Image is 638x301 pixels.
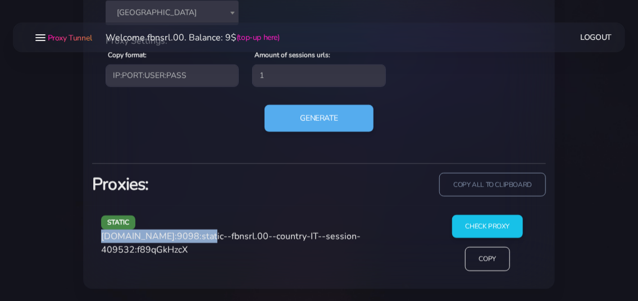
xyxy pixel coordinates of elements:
a: Proxy Tunnel [45,29,92,47]
span: Italy [106,1,239,25]
a: (top-up here) [236,31,280,43]
label: Copy format: [108,50,147,60]
input: Check Proxy [452,215,523,238]
input: copy all to clipboard [439,173,546,197]
label: Amount of sessions urls: [254,50,330,60]
iframe: Webchat Widget [584,247,624,287]
input: Copy [465,247,510,271]
li: Welcome fbnsrl.00. Balance: 9$ [92,31,280,44]
span: [DOMAIN_NAME]:9098:static--fbnsrl.00--country-IT--session-409532:f89qGkHzcX [101,230,361,256]
button: Generate [265,105,374,132]
span: Italy [112,5,232,21]
h3: Proxies: [92,173,312,196]
span: Proxy Tunnel [48,33,92,43]
span: static [101,216,135,230]
a: Logout [581,27,612,48]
